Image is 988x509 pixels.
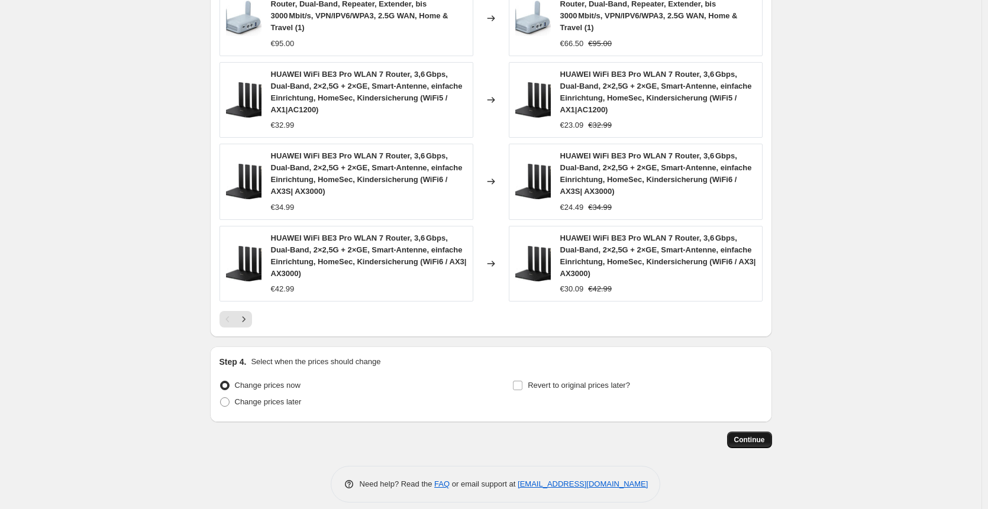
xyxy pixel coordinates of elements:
[360,479,435,488] span: Need help? Read the
[560,119,584,131] div: €23.09
[560,38,584,50] div: €66.50
[226,246,261,281] img: 61GTSCrlVDL._AC_SL1500_80x.jpg
[528,381,630,390] span: Revert to original prices later?
[251,356,380,368] p: Select when the prices should change
[560,202,584,213] div: €24.49
[734,435,765,445] span: Continue
[588,202,612,213] strike: €34.99
[450,479,518,488] span: or email support at
[271,202,295,213] div: €34.99
[515,1,551,36] img: 41IiLQJghoL._AC_SL1000_80x.jpg
[226,82,261,118] img: 61GTSCrlVDL._AC_SL1500_80x.jpg
[727,432,772,448] button: Continue
[271,283,295,295] div: €42.99
[560,283,584,295] div: €30.09
[588,38,612,50] strike: €95.00
[235,381,301,390] span: Change prices now
[235,397,302,406] span: Change prices later
[515,82,551,118] img: 61GTSCrlVDL._AC_SL1500_80x.jpg
[226,164,261,199] img: 61GTSCrlVDL._AC_SL1500_80x.jpg
[271,151,463,196] span: HUAWEI WiFi BE3 Pro WLAN 7 Router, 3,6 Gbps, Dual-Band, 2×2,5G + 2×GE, Smart-Antenne, einfache Ei...
[588,119,612,131] strike: €32.99
[271,38,295,50] div: €95.00
[515,246,551,281] img: 61GTSCrlVDL._AC_SL1500_80x.jpg
[515,164,551,199] img: 61GTSCrlVDL._AC_SL1500_80x.jpg
[271,119,295,131] div: €32.99
[560,70,752,114] span: HUAWEI WiFi BE3 Pro WLAN 7 Router, 3,6 Gbps, Dual-Band, 2×2,5G + 2×GE, Smart-Antenne, einfache Ei...
[434,479,450,488] a: FAQ
[235,311,252,328] button: Next
[560,151,752,196] span: HUAWEI WiFi BE3 Pro WLAN 7 Router, 3,6 Gbps, Dual-Band, 2×2,5G + 2×GE, Smart-Antenne, einfache Ei...
[560,234,756,278] span: HUAWEI WiFi BE3 Pro WLAN 7 Router, 3,6 Gbps, Dual-Band, 2×2,5G + 2×GE, Smart-Antenne, einfache Ei...
[271,234,467,278] span: HUAWEI WiFi BE3 Pro WLAN 7 Router, 3,6 Gbps, Dual-Band, 2×2,5G + 2×GE, Smart-Antenne, einfache Ei...
[271,70,463,114] span: HUAWEI WiFi BE3 Pro WLAN 7 Router, 3,6 Gbps, Dual-Band, 2×2,5G + 2×GE, Smart-Antenne, einfache Ei...
[518,479,648,488] a: [EMAIL_ADDRESS][DOMAIN_NAME]
[226,1,261,36] img: 41IiLQJghoL._AC_SL1000_80x.jpg
[219,356,247,368] h2: Step 4.
[219,311,252,328] nav: Pagination
[588,283,612,295] strike: €42.99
